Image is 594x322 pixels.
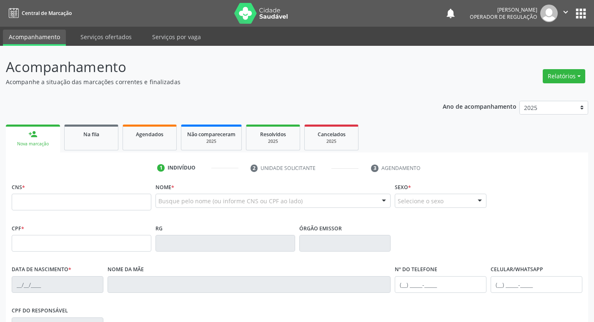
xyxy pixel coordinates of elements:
i:  [561,7,570,17]
label: Nome da mãe [108,263,144,276]
div: Nova marcação [12,141,54,147]
div: person_add [28,130,38,139]
input: __/__/____ [12,276,103,293]
button: Relatórios [543,69,585,83]
label: CPF [12,222,24,235]
input: (__) _____-_____ [491,276,582,293]
img: img [540,5,558,22]
div: [PERSON_NAME] [470,6,537,13]
button: notifications [445,7,456,19]
label: Nº do Telefone [395,263,437,276]
label: Órgão emissor [299,222,342,235]
label: RG [155,222,163,235]
a: Central de Marcação [6,6,72,20]
div: 1 [157,164,165,172]
div: 2025 [311,138,352,145]
a: Serviços por vaga [146,30,207,44]
span: Resolvidos [260,131,286,138]
span: Cancelados [318,131,346,138]
span: Selecione o sexo [398,197,444,205]
label: Data de nascimento [12,263,71,276]
div: 2025 [187,138,236,145]
span: Na fila [83,131,99,138]
button:  [558,5,574,22]
input: (__) _____-_____ [395,276,486,293]
p: Acompanhamento [6,57,414,77]
label: Nome [155,181,174,194]
label: Celular/WhatsApp [491,263,543,276]
label: Sexo [395,181,411,194]
span: Busque pelo nome (ou informe CNS ou CPF ao lado) [158,197,303,205]
span: Central de Marcação [22,10,72,17]
a: Serviços ofertados [75,30,138,44]
div: Indivíduo [168,164,195,172]
label: CNS [12,181,25,194]
a: Acompanhamento [3,30,66,46]
div: 2025 [252,138,294,145]
span: Agendados [136,131,163,138]
p: Ano de acompanhamento [443,101,516,111]
button: apps [574,6,588,21]
label: CPF do responsável [12,305,68,317]
span: Operador de regulação [470,13,537,20]
p: Acompanhe a situação das marcações correntes e finalizadas [6,77,414,86]
span: Não compareceram [187,131,236,138]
